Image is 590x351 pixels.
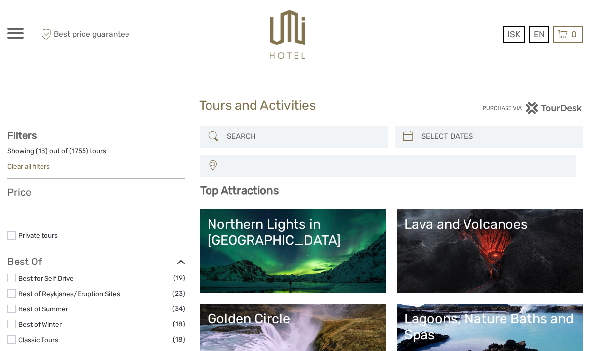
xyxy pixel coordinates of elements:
[18,320,62,328] a: Best of Winter
[7,256,185,267] h3: Best Of
[270,10,305,59] img: 526-1e775aa5-7374-4589-9d7e-5793fb20bdfc_logo_big.jpg
[404,311,575,343] div: Lagoons, Nature Baths and Spas
[39,26,151,43] span: Best price guarantee
[200,184,279,197] b: Top Attractions
[172,303,185,314] span: (34)
[570,29,578,39] span: 0
[173,318,185,330] span: (18)
[18,305,68,313] a: Best of Summer
[208,311,379,327] div: Golden Circle
[418,128,578,145] input: SELECT DATES
[7,162,50,170] a: Clear all filters
[18,336,58,344] a: Classic Tours
[7,186,185,198] h3: Price
[223,128,383,145] input: SEARCH
[404,217,575,286] a: Lava and Volcanoes
[18,290,120,298] a: Best of Reykjanes/Eruption Sites
[7,130,37,141] strong: Filters
[208,217,379,249] div: Northern Lights in [GEOGRAPHIC_DATA]
[72,146,86,156] label: 1755
[18,231,58,239] a: Private tours
[529,26,549,43] div: EN
[172,288,185,299] span: (23)
[7,146,185,162] div: Showing ( ) out of ( ) tours
[18,274,74,282] a: Best for Self Drive
[482,102,583,114] img: PurchaseViaTourDesk.png
[173,272,185,284] span: (19)
[199,98,391,114] h1: Tours and Activities
[38,146,45,156] label: 18
[173,334,185,345] span: (18)
[404,217,575,232] div: Lava and Volcanoes
[507,29,520,39] span: ISK
[208,217,379,286] a: Northern Lights in [GEOGRAPHIC_DATA]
